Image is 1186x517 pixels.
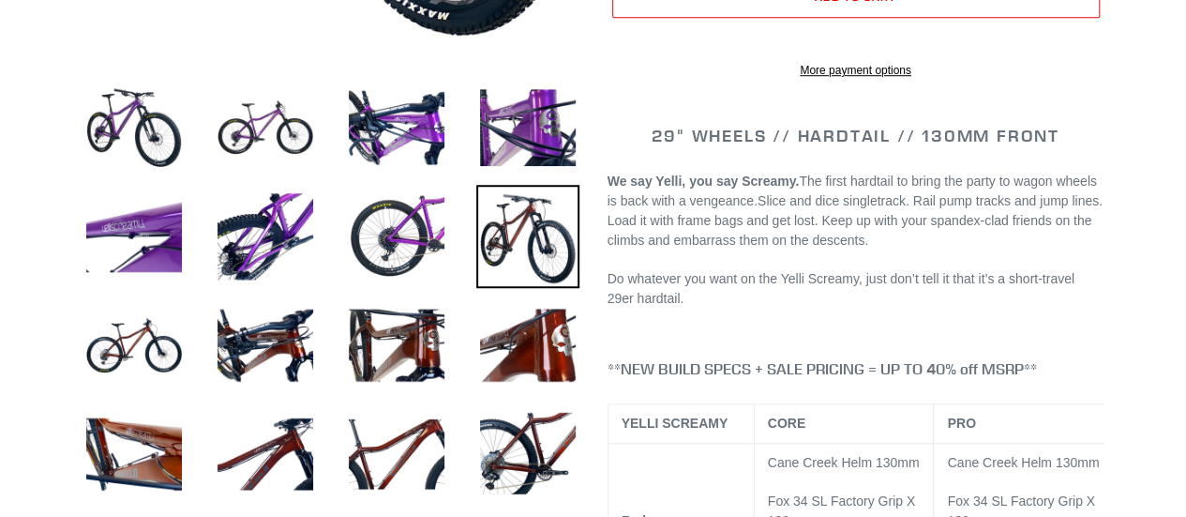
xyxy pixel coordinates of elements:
img: Load image into Gallery viewer, YELLI SCREAMY - Complete Bike [476,294,579,397]
p: Cane Creek Helm 130mm [947,453,1106,473]
img: Load image into Gallery viewer, YELLI SCREAMY - Complete Bike [345,403,448,506]
img: Load image into Gallery viewer, YELLI SCREAMY - Complete Bike [214,403,317,506]
img: Load image into Gallery viewer, YELLI SCREAMY - Complete Bike [476,403,579,506]
p: Cane Creek Helm 130mm [768,453,921,473]
img: Load image into Gallery viewer, YELLI SCREAMY - Complete Bike [83,403,186,506]
img: Load image into Gallery viewer, YELLI SCREAMY - Complete Bike [214,294,317,397]
b: We say Yelli, you say Screamy. [608,174,800,189]
img: Load image into Gallery viewer, YELLI SCREAMY - Complete Bike [214,185,317,288]
img: Load image into Gallery viewer, YELLI SCREAMY - Complete Bike [345,76,448,179]
b: PRO [947,416,975,431]
img: Load image into Gallery viewer, YELLI SCREAMY - Complete Bike [83,76,186,179]
img: Load image into Gallery viewer, YELLI SCREAMY - Complete Bike [345,185,448,288]
img: Load image into Gallery viewer, YELLI SCREAMY - Complete Bike [214,76,317,179]
span: The first hardtail to bring the party to wagon wheels is back with a vengeance. [608,174,1097,208]
img: Load image into Gallery viewer, YELLI SCREAMY - Complete Bike [83,185,186,288]
b: CORE [768,416,805,431]
h4: **NEW BUILD SPECS + SALE PRICING = UP TO 40% off MSRP** [608,360,1104,378]
span: 29" WHEELS // HARDTAIL // 130MM FRONT [652,125,1059,146]
img: Load image into Gallery viewer, YELLI SCREAMY - Complete Bike [476,76,579,179]
img: Load image into Gallery viewer, YELLI SCREAMY - Complete Bike [476,185,579,288]
img: Load image into Gallery viewer, YELLI SCREAMY - Complete Bike [83,294,186,397]
b: YELLI SCREAMY [622,416,728,431]
img: Load image into Gallery viewer, YELLI SCREAMY - Complete Bike [345,294,448,397]
span: Do whatever you want on the Yelli Screamy, just don’t tell it that it’s a short-travel 29er hardt... [608,271,1074,306]
p: Slice and dice singletrack. Rail pump tracks and jump lines. Load it with frame bags and get lost... [608,172,1104,251]
a: More payment options [612,62,1100,79]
